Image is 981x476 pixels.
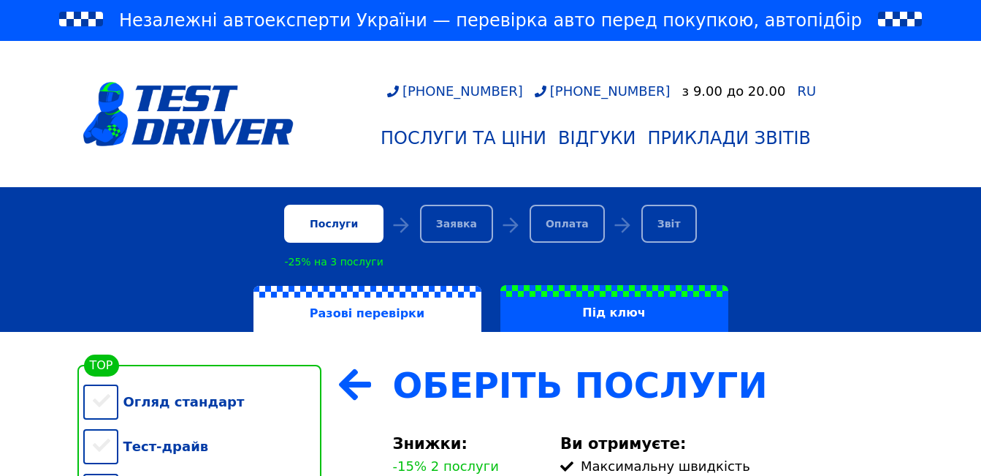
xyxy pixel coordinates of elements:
div: Звіт [641,205,697,243]
div: Приклади звітів [648,128,811,148]
span: RU [797,83,816,99]
a: RU [797,85,816,98]
a: Приклади звітів [642,122,817,154]
a: logotype@3x [83,47,294,181]
div: Максимальну швидкість [560,458,898,474]
div: -25% на 3 послуги [284,256,383,268]
div: Тест-драйв [83,424,321,469]
a: [PHONE_NUMBER] [535,83,671,99]
div: Послуги [284,205,383,243]
div: Оплата [530,205,605,243]
a: Послуги та Ціни [375,122,552,154]
div: з 9.00 до 20.00 [682,83,786,99]
div: -15% 2 послуги [393,458,499,474]
div: Відгуки [558,128,636,148]
div: Оберіть Послуги [393,365,898,406]
div: Огляд стандарт [83,379,321,424]
a: [PHONE_NUMBER] [387,83,523,99]
div: Знижки: [393,435,543,453]
span: Незалежні автоексперти України — перевірка авто перед покупкою, автопідбір [119,9,862,32]
div: Послуги та Ціни [381,128,546,148]
a: Відгуки [552,122,642,154]
a: Під ключ [491,285,738,332]
label: Під ключ [500,285,728,332]
img: logotype@3x [83,82,294,146]
label: Разові перевірки [253,286,481,333]
div: Заявка [420,205,493,243]
div: Ви отримуєте: [560,435,898,453]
